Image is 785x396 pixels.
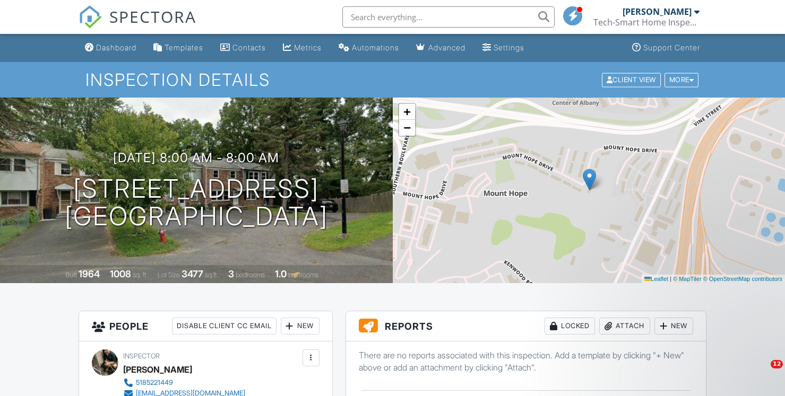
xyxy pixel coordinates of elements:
[288,271,318,279] span: bathrooms
[670,276,671,282] span: |
[399,120,415,136] a: Zoom out
[236,271,265,279] span: bedrooms
[359,349,693,373] p: There are no reports associated with this inspection. Add a template by clicking "+ New" above or...
[601,75,663,83] a: Client View
[172,318,277,335] div: Disable Client CC Email
[294,43,322,52] div: Metrics
[158,271,180,279] span: Lot Size
[113,151,279,165] h3: [DATE] 8:00 am - 8:00 am
[205,271,218,279] span: sq.ft.
[428,43,465,52] div: Advanced
[593,17,700,28] div: Tech-Smart Home Inspections, LLC
[673,276,702,282] a: © MapTiler
[110,268,131,279] div: 1008
[346,311,706,341] h3: Reports
[232,43,266,52] div: Contacts
[79,14,196,37] a: SPECTORA
[703,276,782,282] a: © OpenStreetMap contributors
[279,38,326,58] a: Metrics
[85,71,700,89] h1: Inspection Details
[79,268,100,279] div: 1964
[65,271,77,279] span: Built
[281,318,320,335] div: New
[275,268,287,279] div: 1.0
[109,5,196,28] span: SPECTORA
[182,268,203,279] div: 3477
[644,276,668,282] a: Leaflet
[399,104,415,120] a: Zoom in
[123,377,245,388] a: 5185221449
[478,38,529,58] a: Settings
[403,105,410,118] span: +
[494,43,524,52] div: Settings
[334,38,403,58] a: Automations (Basic)
[65,175,328,231] h1: [STREET_ADDRESS] [GEOGRAPHIC_DATA]
[602,73,661,87] div: Client View
[149,38,208,58] a: Templates
[412,38,470,58] a: Advanced
[136,379,173,387] div: 5185221449
[81,38,141,58] a: Dashboard
[623,6,692,17] div: [PERSON_NAME]
[583,169,596,190] img: Marker
[96,43,136,52] div: Dashboard
[79,5,102,29] img: The Best Home Inspection Software - Spectora
[771,360,783,368] span: 12
[342,6,555,28] input: Search everything...
[216,38,270,58] a: Contacts
[352,43,399,52] div: Automations
[545,318,595,335] div: Locked
[665,73,699,87] div: More
[133,271,148,279] span: sq. ft.
[228,268,234,279] div: 3
[123,352,160,360] span: Inspector
[643,43,700,52] div: Support Center
[403,121,410,134] span: −
[749,360,774,385] iframe: Intercom live chat
[79,311,332,341] h3: People
[123,362,192,377] div: [PERSON_NAME]
[165,43,203,52] div: Templates
[628,38,704,58] a: Support Center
